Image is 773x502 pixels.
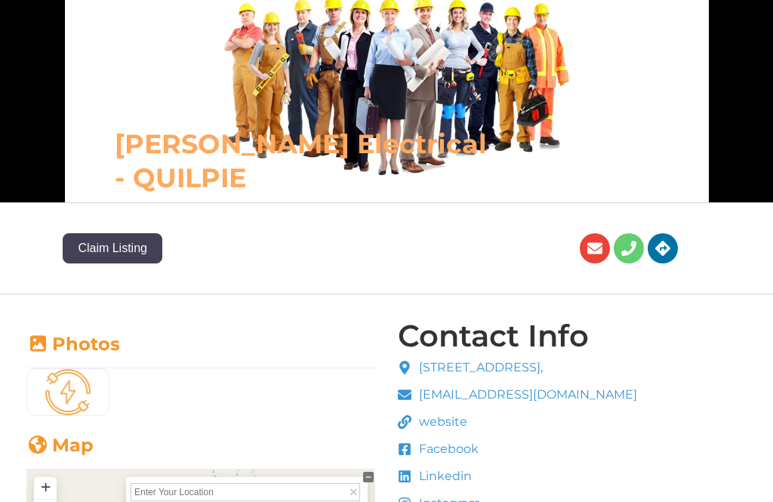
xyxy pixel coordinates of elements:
[34,478,57,500] a: Zoom in
[26,334,120,356] a: Photos
[63,234,162,264] button: Claim Listing
[415,359,543,377] span: [STREET_ADDRESS],
[415,441,479,459] span: Facebook
[27,370,109,415] img: Mask group (5)
[115,128,494,196] h6: [PERSON_NAME] Electrical - QUILPIE
[131,484,360,502] input: Enter Your Location
[398,322,589,352] h4: Contact Info
[415,387,637,405] span: [EMAIL_ADDRESS][DOMAIN_NAME]
[415,468,472,486] span: Linkedin
[26,435,94,457] a: Map
[398,387,637,405] a: [EMAIL_ADDRESS][DOMAIN_NAME]
[415,414,467,432] span: website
